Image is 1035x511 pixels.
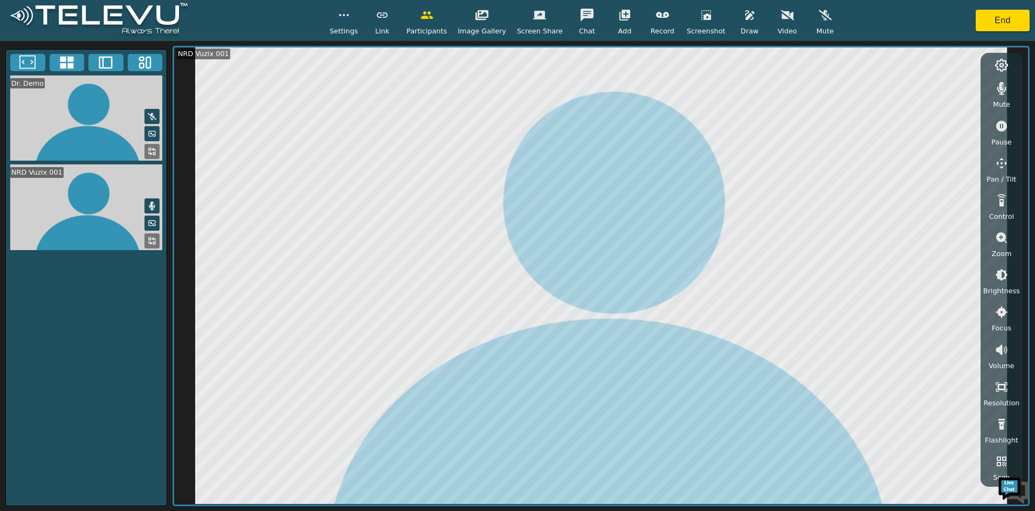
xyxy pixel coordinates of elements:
span: Pause [991,137,1012,147]
div: Dr. Demo [10,78,45,88]
span: Participants [406,26,447,36]
span: Focus [992,323,1012,333]
button: Picture in Picture [144,126,160,141]
button: End [976,10,1030,31]
span: Chat [579,26,595,36]
span: Settings [329,26,358,36]
span: Mute [816,26,833,36]
button: Three Window Medium [128,54,163,71]
button: Replace Feed [144,233,160,248]
span: Add [618,26,632,36]
span: Mute [993,99,1010,109]
span: Scan [993,472,1010,482]
span: Brightness [983,286,1020,296]
span: Video [778,26,797,36]
button: Fullscreen [10,54,45,71]
div: Chat with us now [56,57,181,71]
button: Mute [144,198,160,213]
button: Picture in Picture [144,216,160,231]
button: Replace Feed [144,144,160,159]
span: Control [989,211,1014,222]
button: 4x4 [50,54,85,71]
img: d_736959983_company_1615157101543_736959983 [18,50,45,77]
span: Link [375,26,389,36]
div: NRD Vuzix 001 [177,49,230,59]
div: NRD Vuzix 001 [10,167,64,177]
img: Chat Widget [997,473,1030,506]
button: Mute [144,109,160,124]
span: Zoom [991,248,1011,259]
span: Flashlight [985,435,1018,445]
span: Image Gallery [458,26,506,36]
button: Two Window Medium [88,54,123,71]
span: Resolution [983,398,1019,408]
span: Volume [989,361,1015,371]
span: Draw [741,26,758,36]
span: Pan / Tilt [986,174,1016,184]
div: Minimize live chat window [177,5,203,31]
textarea: Type your message and hit 'Enter' [5,294,205,332]
span: Record [651,26,674,36]
span: Screen Share [517,26,563,36]
span: Screenshot [687,26,726,36]
span: We're online! [63,136,149,245]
